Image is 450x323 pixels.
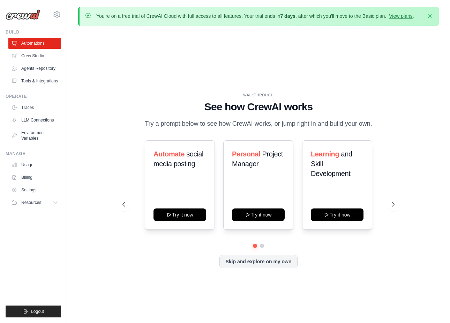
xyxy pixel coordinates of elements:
[8,172,61,183] a: Billing
[389,13,412,19] a: View plans
[311,208,363,221] button: Try it now
[8,184,61,196] a: Settings
[8,115,61,126] a: LLM Connections
[8,197,61,208] button: Resources
[21,200,41,205] span: Resources
[311,150,352,177] span: and Skill Development
[153,150,203,168] span: social media posting
[219,255,297,268] button: Skip and explore on my own
[153,150,185,158] span: Automate
[232,150,260,158] span: Personal
[8,50,61,61] a: Crew Studio
[8,38,61,49] a: Automations
[6,94,61,99] div: Operate
[31,309,44,314] span: Logout
[141,119,376,129] p: Try a prompt below to see how CrewAI works, or jump right in and build your own.
[96,13,414,20] p: You're on a free trial of CrewAI Cloud with full access to all features. Your trial ends in , aft...
[8,63,61,74] a: Agents Repository
[6,151,61,156] div: Manage
[232,208,285,221] button: Try it now
[8,127,61,144] a: Environment Variables
[280,13,295,19] strong: 7 days
[6,29,61,35] div: Build
[122,101,394,113] h1: See how CrewAI works
[232,150,283,168] span: Project Manager
[311,150,339,158] span: Learning
[8,102,61,113] a: Traces
[8,159,61,170] a: Usage
[6,306,61,317] button: Logout
[8,75,61,87] a: Tools & Integrations
[153,208,206,221] button: Try it now
[6,9,40,20] img: Logo
[122,93,394,98] div: WALKTHROUGH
